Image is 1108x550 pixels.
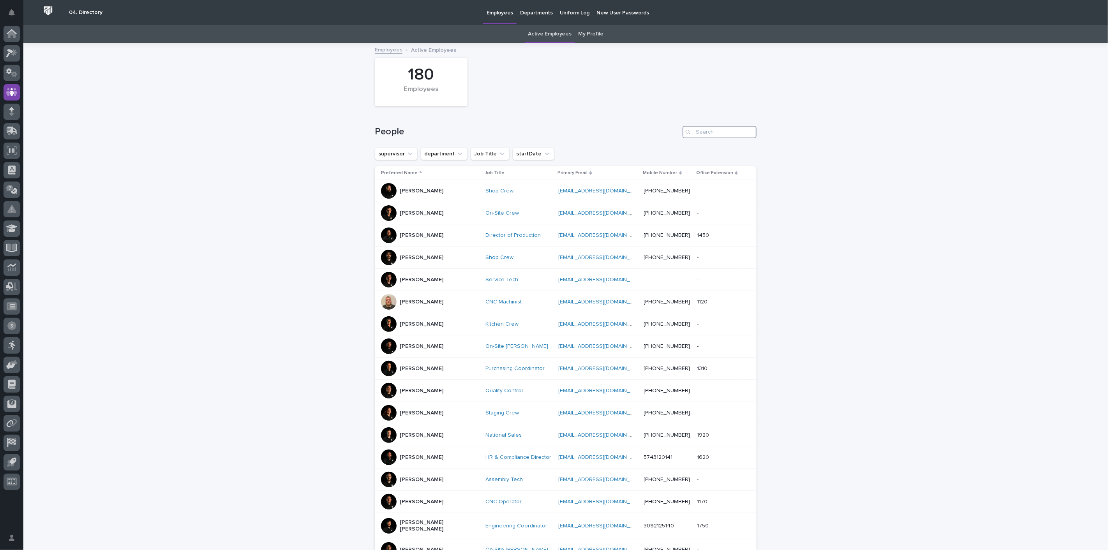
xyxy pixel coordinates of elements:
p: Primary Email [558,169,588,177]
a: [PHONE_NUMBER] [644,255,690,260]
a: Quality Control [485,388,523,394]
a: Shop Crew [485,254,513,261]
p: - [697,386,700,394]
a: Engineering Coordinator [485,523,547,529]
button: supervisor [375,148,418,160]
a: HR & Compliance Director [485,454,551,461]
a: [EMAIL_ADDRESS][DOMAIN_NAME] [558,277,646,282]
a: [PHONE_NUMBER] [644,233,690,238]
a: [PHONE_NUMBER] [644,321,690,327]
a: 5743120141 [644,455,673,460]
div: 180 [388,65,454,85]
tr: [PERSON_NAME]Director of Production [EMAIL_ADDRESS][DOMAIN_NAME] [PHONE_NUMBER]14501450 [375,224,757,247]
p: - [697,342,700,350]
tr: [PERSON_NAME]Shop Crew [EMAIL_ADDRESS][DOMAIN_NAME] [PHONE_NUMBER]-- [375,247,757,269]
p: - [697,319,700,328]
a: On-Site Crew [485,210,519,217]
p: [PERSON_NAME] [400,454,443,461]
tr: [PERSON_NAME]Staging Crew [EMAIL_ADDRESS][DOMAIN_NAME] [PHONE_NUMBER]-- [375,402,757,424]
a: Employees [375,45,402,54]
a: National Sales [485,432,522,439]
p: [PERSON_NAME] [400,188,443,194]
tr: [PERSON_NAME]CNC Machinist [EMAIL_ADDRESS][DOMAIN_NAME] [PHONE_NUMBER]11201120 [375,291,757,313]
a: My Profile [579,25,603,43]
a: [EMAIL_ADDRESS][DOMAIN_NAME] [558,299,646,305]
p: Office Extension [696,169,733,177]
a: On-Site [PERSON_NAME] [485,343,548,350]
p: - [697,275,700,283]
p: [PERSON_NAME] [PERSON_NAME] [400,519,478,532]
img: Workspace Logo [41,4,55,18]
a: [EMAIL_ADDRESS][DOMAIN_NAME] [558,255,646,260]
a: CNC Machinist [485,299,522,305]
a: [PHONE_NUMBER] [644,410,690,416]
p: - [697,475,700,483]
a: [EMAIL_ADDRESS][DOMAIN_NAME] [558,523,646,529]
p: Mobile Number [643,169,678,177]
a: [PHONE_NUMBER] [644,477,690,482]
a: Purchasing Coordinator [485,365,545,372]
p: [PERSON_NAME] [400,476,443,483]
p: [PERSON_NAME] [400,388,443,394]
p: 1750 [697,521,710,529]
a: 3092125140 [644,523,674,529]
a: [EMAIL_ADDRESS][DOMAIN_NAME] [558,344,646,349]
p: [PERSON_NAME] [400,299,443,305]
p: 1120 [697,297,709,305]
p: [PERSON_NAME] [400,410,443,416]
p: 1310 [697,364,709,372]
a: [EMAIL_ADDRESS][DOMAIN_NAME] [558,388,646,393]
tr: [PERSON_NAME]Shop Crew [EMAIL_ADDRESS][DOMAIN_NAME] [PHONE_NUMBER]-- [375,180,757,202]
tr: [PERSON_NAME]Service Tech [EMAIL_ADDRESS][DOMAIN_NAME] -- [375,269,757,291]
a: Director of Production [485,232,541,239]
p: [PERSON_NAME] [400,499,443,505]
tr: [PERSON_NAME]Quality Control [EMAIL_ADDRESS][DOMAIN_NAME] [PHONE_NUMBER]-- [375,380,757,402]
a: Service Tech [485,277,518,283]
p: [PERSON_NAME] [400,254,443,261]
a: [PHONE_NUMBER] [644,344,690,349]
p: [PERSON_NAME] [400,343,443,350]
p: Job Title [485,169,505,177]
a: Assembly Tech [485,476,523,483]
tr: [PERSON_NAME] [PERSON_NAME]Engineering Coordinator [EMAIL_ADDRESS][DOMAIN_NAME] 309212514017501750 [375,513,757,539]
div: Employees [388,85,454,102]
button: department [421,148,468,160]
a: [PHONE_NUMBER] [644,499,690,504]
a: Staging Crew [485,410,519,416]
p: - [697,408,700,416]
tr: [PERSON_NAME]Assembly Tech [EMAIL_ADDRESS][DOMAIN_NAME] [PHONE_NUMBER]-- [375,469,757,491]
input: Search [683,126,757,138]
a: Kitchen Crew [485,321,519,328]
p: - [697,253,700,261]
a: [EMAIL_ADDRESS][DOMAIN_NAME] [558,410,646,416]
a: [PHONE_NUMBER] [644,188,690,194]
a: [EMAIL_ADDRESS][DOMAIN_NAME] [558,233,646,238]
p: [PERSON_NAME] [400,277,443,283]
a: Active Employees [528,25,572,43]
tr: [PERSON_NAME]CNC Operator [EMAIL_ADDRESS][DOMAIN_NAME] [PHONE_NUMBER]11701170 [375,491,757,513]
a: [EMAIL_ADDRESS][DOMAIN_NAME] [558,366,646,371]
p: - [697,186,700,194]
a: [EMAIL_ADDRESS][DOMAIN_NAME] [558,188,646,194]
a: CNC Operator [485,499,522,505]
tr: [PERSON_NAME]National Sales [EMAIL_ADDRESS][DOMAIN_NAME] [PHONE_NUMBER]19201920 [375,424,757,446]
button: Notifications [4,5,20,21]
a: [PHONE_NUMBER] [644,366,690,371]
a: Shop Crew [485,188,513,194]
a: [EMAIL_ADDRESS][DOMAIN_NAME] [558,477,646,482]
a: [EMAIL_ADDRESS][DOMAIN_NAME] [558,210,646,216]
a: [PHONE_NUMBER] [644,388,690,393]
p: 1620 [697,453,711,461]
button: startDate [513,148,554,160]
tr: [PERSON_NAME]Kitchen Crew [EMAIL_ADDRESS][DOMAIN_NAME] [PHONE_NUMBER]-- [375,313,757,335]
h2: 04. Directory [69,9,102,16]
a: [PHONE_NUMBER] [644,299,690,305]
p: [PERSON_NAME] [400,232,443,239]
p: 1170 [697,497,709,505]
p: [PERSON_NAME] [400,210,443,217]
a: [EMAIL_ADDRESS][DOMAIN_NAME] [558,499,646,504]
div: Notifications [10,9,20,22]
button: Job Title [471,148,510,160]
tr: [PERSON_NAME]On-Site Crew [EMAIL_ADDRESS][DOMAIN_NAME] [PHONE_NUMBER]-- [375,202,757,224]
